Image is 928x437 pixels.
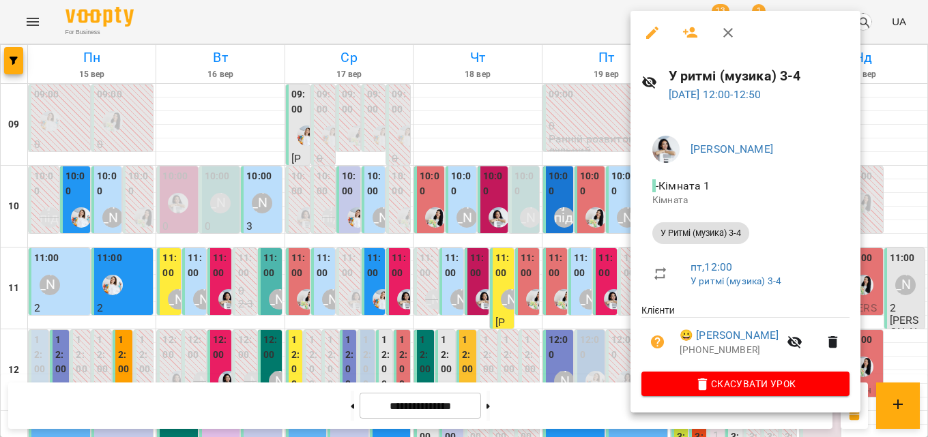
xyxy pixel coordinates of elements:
[691,275,781,286] a: У ритмі (музика) 3-4
[652,179,713,192] span: - Кімната 1
[669,88,762,101] a: [DATE] 12:00-12:50
[652,136,680,163] img: 0081c0cf073813b4ae2c68bb1717a27e.jpg
[652,376,839,392] span: Скасувати Урок
[680,344,779,357] p: [PHONE_NUMBER]
[641,303,850,372] ul: Клієнти
[652,227,749,239] span: У Ритмі (музика) 3-4
[641,372,850,396] button: Скасувати Урок
[691,142,773,155] a: [PERSON_NAME]
[680,327,779,344] a: 😀 [PERSON_NAME]
[669,65,850,87] h6: У ритмі (музика) 3-4
[652,194,839,207] p: Кімната
[641,326,674,359] button: Візит ще не сплачено. Додати оплату?
[691,260,732,273] a: пт , 12:00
